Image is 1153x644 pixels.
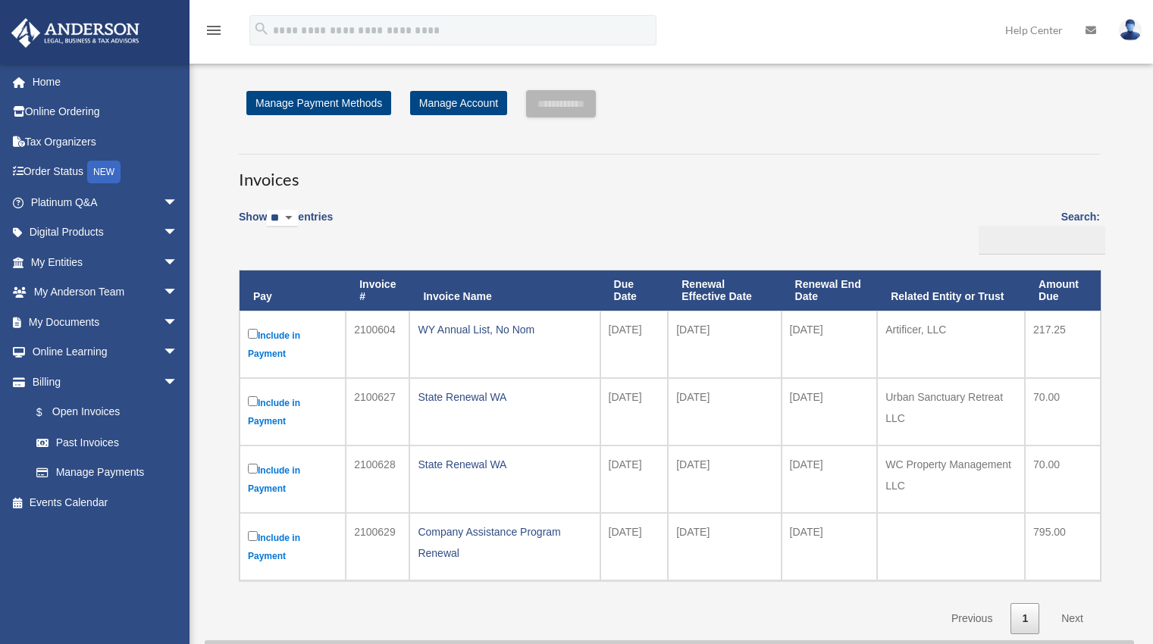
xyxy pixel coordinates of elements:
[248,461,337,498] label: Include in Payment
[21,397,186,428] a: $Open Invoices
[11,127,201,157] a: Tax Organizers
[163,277,193,308] span: arrow_drop_down
[248,528,337,565] label: Include in Payment
[877,270,1025,311] th: Related Entity or Trust: activate to sort column ascending
[11,157,201,188] a: Order StatusNEW
[163,307,193,338] span: arrow_drop_down
[163,337,193,368] span: arrow_drop_down
[11,187,201,217] a: Platinum Q&Aarrow_drop_down
[600,513,669,580] td: [DATE]
[346,513,409,580] td: 2100629
[782,378,878,445] td: [DATE]
[11,307,201,337] a: My Documentsarrow_drop_down
[600,270,669,311] th: Due Date: activate to sort column ascending
[668,378,781,445] td: [DATE]
[418,454,591,475] div: State Renewal WA
[600,445,669,513] td: [DATE]
[877,378,1025,445] td: Urban Sanctuary Retreat LLC
[346,378,409,445] td: 2100627
[11,487,201,517] a: Events Calendar
[1025,270,1101,311] th: Amount Due: activate to sort column ascending
[267,210,298,227] select: Showentries
[973,208,1100,255] label: Search:
[877,311,1025,378] td: Artificer, LLC
[940,603,1004,634] a: Previous
[11,367,193,397] a: Billingarrow_drop_down
[418,386,591,408] div: State Renewal WA
[668,445,781,513] td: [DATE]
[1119,19,1142,41] img: User Pic
[87,161,121,183] div: NEW
[346,270,409,311] th: Invoice #: activate to sort column ascending
[600,378,669,445] td: [DATE]
[979,226,1105,255] input: Search:
[668,513,781,580] td: [DATE]
[782,270,878,311] th: Renewal End Date: activate to sort column ascending
[600,311,669,378] td: [DATE]
[877,445,1025,513] td: WC Property Management LLC
[248,396,258,406] input: Include in Payment
[1010,603,1039,634] a: 1
[11,67,201,97] a: Home
[11,277,201,308] a: My Anderson Teamarrow_drop_down
[239,208,333,242] label: Show entries
[45,403,52,422] span: $
[346,311,409,378] td: 2100604
[1050,603,1095,634] a: Next
[1025,311,1101,378] td: 217.25
[410,91,507,115] a: Manage Account
[418,319,591,340] div: WY Annual List, No Nom
[782,311,878,378] td: [DATE]
[205,21,223,39] i: menu
[246,91,391,115] a: Manage Payment Methods
[1025,445,1101,513] td: 70.00
[782,445,878,513] td: [DATE]
[205,27,223,39] a: menu
[7,18,144,48] img: Anderson Advisors Platinum Portal
[21,427,193,458] a: Past Invoices
[248,329,258,339] input: Include in Payment
[418,521,591,564] div: Company Assistance Program Renewal
[11,247,201,277] a: My Entitiesarrow_drop_down
[11,97,201,127] a: Online Ordering
[163,187,193,218] span: arrow_drop_down
[11,217,201,248] a: Digital Productsarrow_drop_down
[668,270,781,311] th: Renewal Effective Date: activate to sort column ascending
[21,458,193,488] a: Manage Payments
[163,367,193,398] span: arrow_drop_down
[11,337,201,367] a: Online Learningarrow_drop_down
[240,270,346,311] th: Pay: activate to sort column descending
[248,531,258,541] input: Include in Payment
[253,20,270,37] i: search
[248,464,258,474] input: Include in Payment
[163,247,193,278] span: arrow_drop_down
[409,270,600,311] th: Invoice Name: activate to sort column ascending
[1025,378,1101,445] td: 70.00
[248,326,337,363] label: Include in Payment
[1025,513,1101,580] td: 795.00
[248,393,337,430] label: Include in Payment
[782,513,878,580] td: [DATE]
[239,154,1100,192] h3: Invoices
[668,311,781,378] td: [DATE]
[163,217,193,249] span: arrow_drop_down
[346,445,409,513] td: 2100628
